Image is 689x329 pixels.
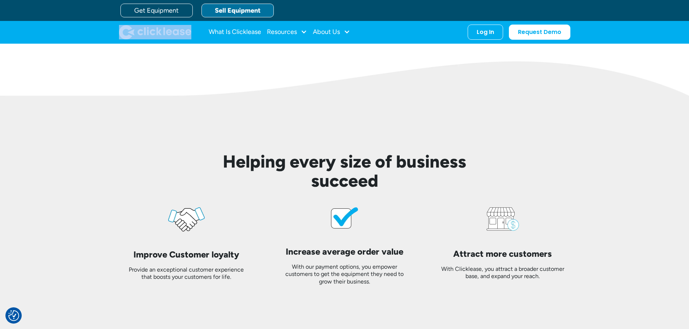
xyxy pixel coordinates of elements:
div: Log In [477,29,494,36]
a: Request Demo [509,25,570,40]
div: Provide an exceptional customer experience that boosts your customers for life. [125,266,248,281]
div: With our payment options, you empower customers to get the equipment they need to grow their busi... [283,263,406,286]
img: a blue check mark on a black background [331,207,358,229]
a: home [119,25,191,39]
a: Get Equipment [120,4,193,17]
div: About Us [313,25,350,39]
p: Increase average order value [286,246,403,257]
img: Clicklease logo [119,25,191,39]
img: a small store with a dollar sign in front of it [486,207,519,231]
p: Improve Customer loyalty [133,249,239,260]
div: Resources [267,25,307,39]
a: Sell Equipment [201,4,274,17]
div: With Clicklease, you attract a broader customer base, and expand your reach. [441,265,564,281]
p: Attract more customers [453,248,552,259]
button: Consent Preferences [8,310,19,321]
img: undefined [168,207,205,231]
a: What Is Clicklease [209,25,261,39]
img: Revisit consent button [8,310,19,321]
h2: Helping every size of business succeed [206,152,484,190]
